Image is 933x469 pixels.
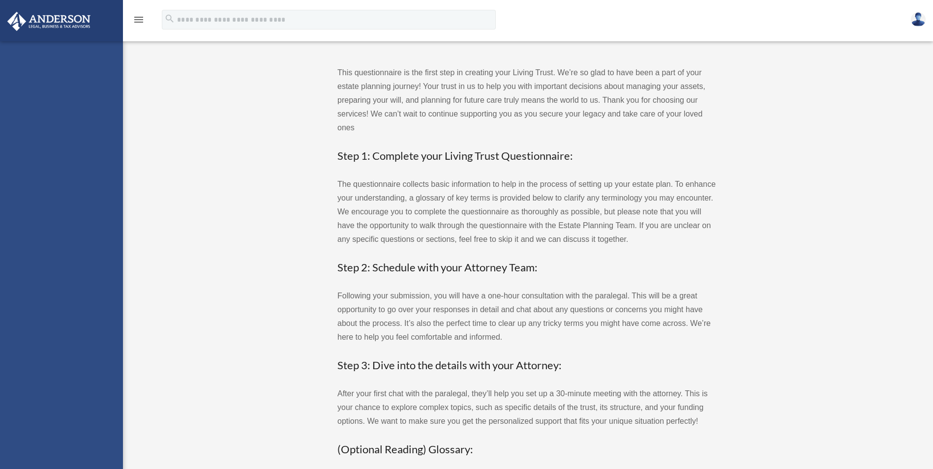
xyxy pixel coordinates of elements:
h3: Step 1: Complete your Living Trust Questionnaire: [337,148,716,164]
p: After your first chat with the paralegal, they’ll help you set up a 30-minute meeting with the at... [337,387,716,428]
a: menu [133,17,145,26]
img: User Pic [911,12,926,27]
h3: (Optional Reading) Glossary: [337,442,716,457]
h3: Step 2: Schedule with your Attorney Team: [337,260,716,275]
h3: Step 3: Dive into the details with your Attorney: [337,358,716,373]
p: This questionnaire is the first step in creating your Living Trust. We’re so glad to have been a ... [337,66,716,135]
p: Following your submission, you will have a one-hour consultation with the paralegal. This will be... [337,289,716,344]
p: The questionnaire collects basic information to help in the process of setting up your estate pla... [337,177,716,246]
img: Anderson Advisors Platinum Portal [4,12,93,31]
i: menu [133,14,145,26]
i: search [164,13,175,24]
